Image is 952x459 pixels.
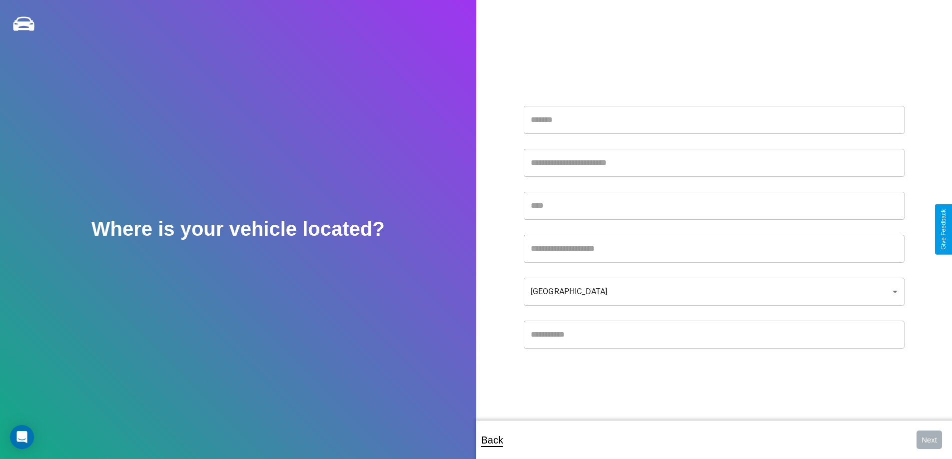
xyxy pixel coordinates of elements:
[481,431,503,449] p: Back
[10,425,34,449] div: Open Intercom Messenger
[917,431,942,449] button: Next
[91,218,385,240] h2: Where is your vehicle located?
[524,278,905,306] div: [GEOGRAPHIC_DATA]
[940,209,947,250] div: Give Feedback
